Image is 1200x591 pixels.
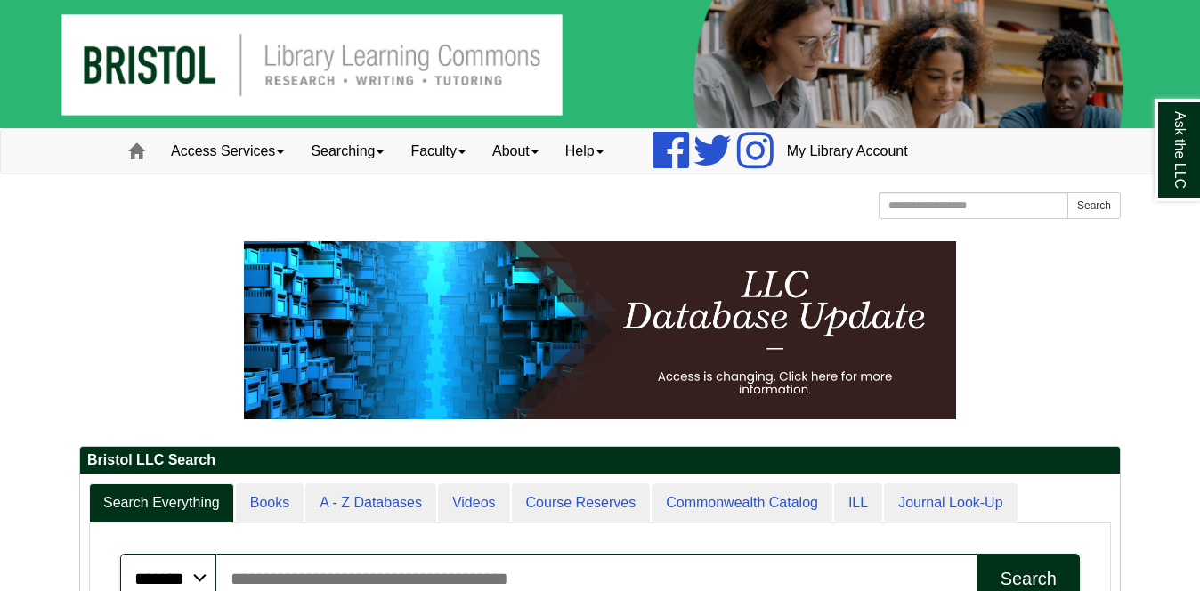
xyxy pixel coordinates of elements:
[1001,569,1057,589] div: Search
[774,129,921,174] a: My Library Account
[552,129,617,174] a: Help
[80,447,1120,474] h2: Bristol LLC Search
[158,129,297,174] a: Access Services
[479,129,552,174] a: About
[305,483,436,523] a: A - Z Databases
[1067,192,1121,219] button: Search
[438,483,510,523] a: Videos
[297,129,397,174] a: Searching
[884,483,1017,523] a: Journal Look-Up
[652,483,832,523] a: Commonwealth Catalog
[397,129,479,174] a: Faculty
[834,483,882,523] a: ILL
[89,483,234,523] a: Search Everything
[512,483,651,523] a: Course Reserves
[244,241,956,419] img: HTML tutorial
[236,483,304,523] a: Books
